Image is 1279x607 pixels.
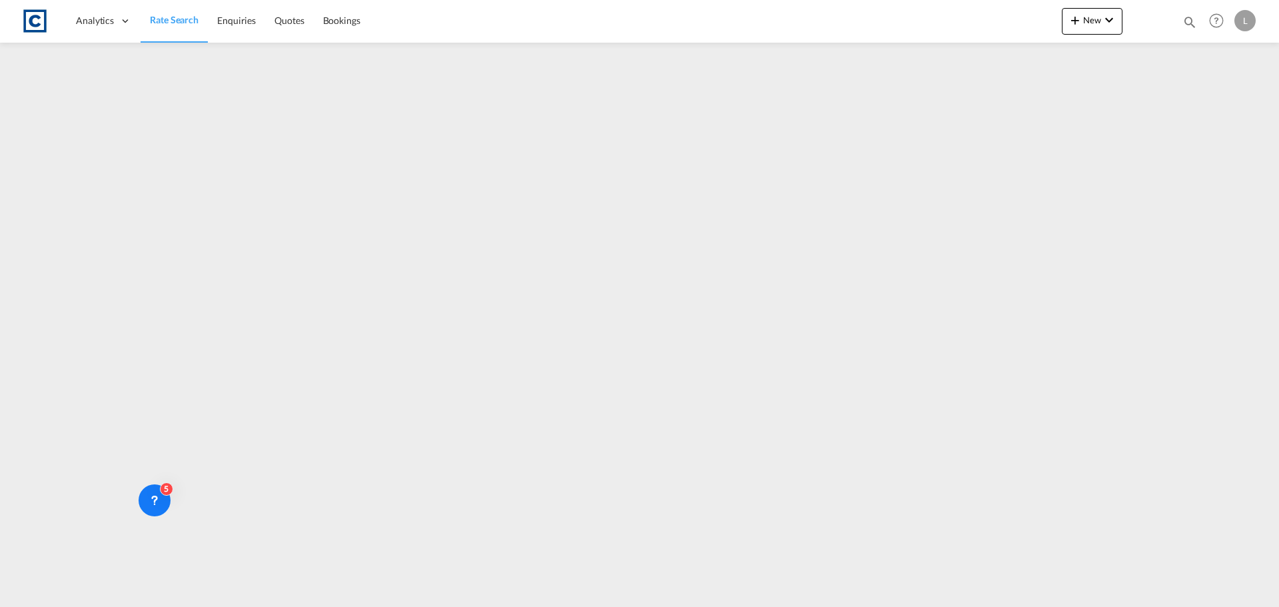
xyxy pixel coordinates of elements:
img: 1fdb9190129311efbfaf67cbb4249bed.jpeg [20,6,50,36]
div: Help [1205,9,1234,33]
span: Bookings [323,15,360,26]
md-icon: icon-chevron-down [1101,12,1117,28]
button: icon-plus 400-fgNewicon-chevron-down [1062,8,1122,35]
div: L [1234,10,1256,31]
md-icon: icon-plus 400-fg [1067,12,1083,28]
span: Rate Search [150,14,199,25]
span: New [1067,15,1117,25]
span: Help [1205,9,1228,32]
span: Quotes [274,15,304,26]
span: Enquiries [217,15,256,26]
span: Analytics [76,14,114,27]
md-icon: icon-magnify [1182,15,1197,29]
div: icon-magnify [1182,15,1197,35]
